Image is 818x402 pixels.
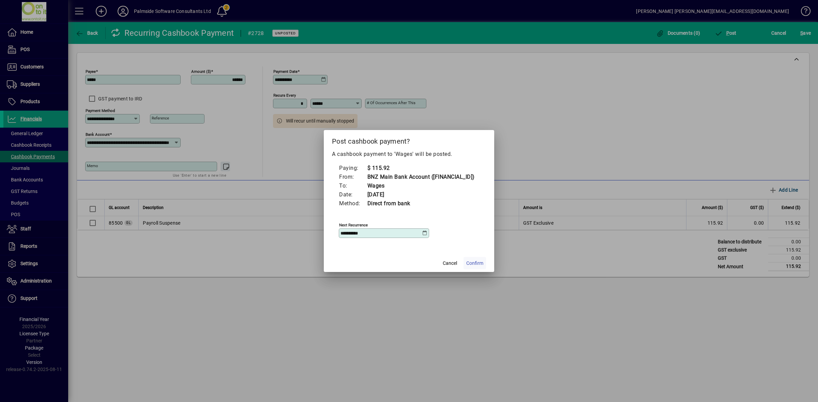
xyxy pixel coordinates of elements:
td: [DATE] [367,190,475,199]
td: To: [339,181,367,190]
td: From: [339,173,367,181]
button: Cancel [439,257,461,269]
td: Wages [367,181,475,190]
h2: Post cashbook payment? [324,130,494,150]
span: Cancel [443,260,457,267]
td: $ 115.92 [367,164,475,173]
button: Confirm [464,257,486,269]
td: BNZ Main Bank Account ([FINANCIAL_ID]) [367,173,475,181]
td: Date: [339,190,367,199]
td: Method: [339,199,367,208]
td: Paying: [339,164,367,173]
td: Direct from bank [367,199,475,208]
mat-label: Next recurrence [339,223,368,227]
p: A cashbook payment to 'Wages' will be posted. [332,150,486,158]
span: Confirm [466,260,483,267]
